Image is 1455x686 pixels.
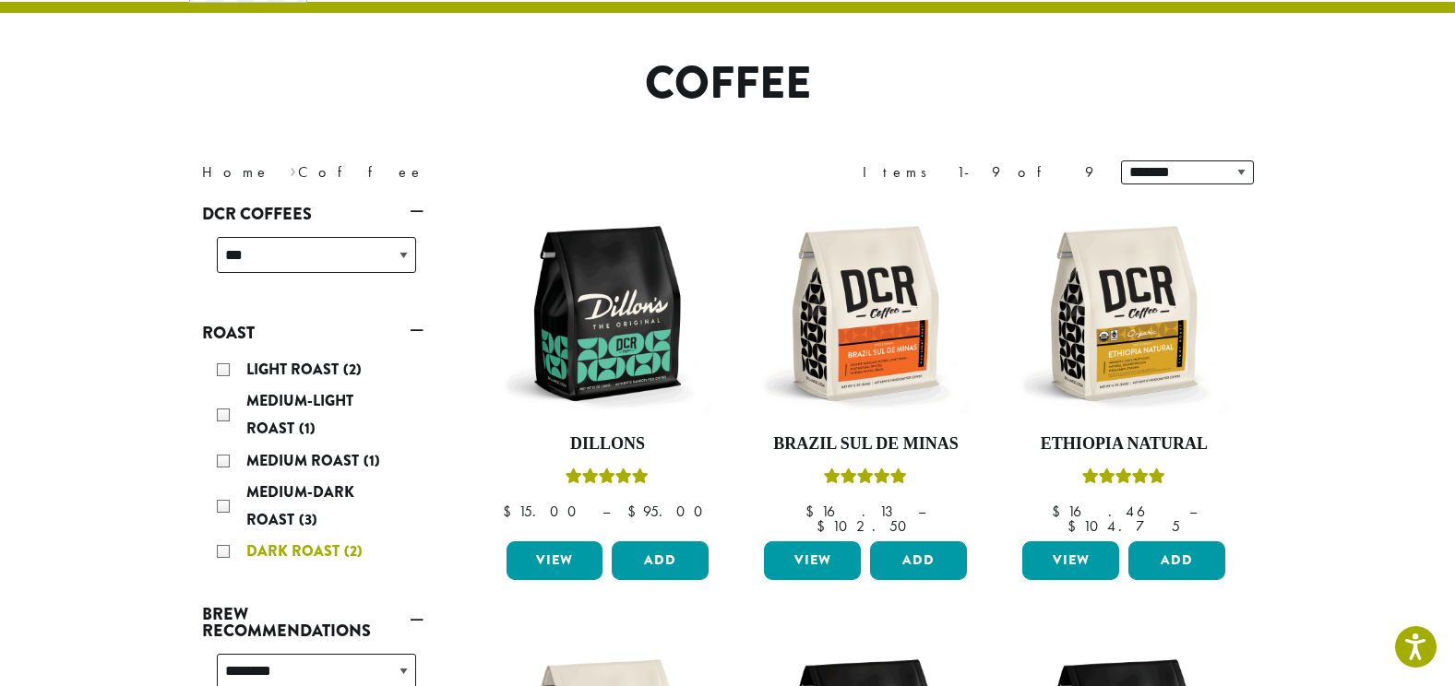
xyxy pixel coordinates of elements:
[246,540,344,562] span: Dark Roast
[299,418,316,439] span: (1)
[1082,466,1165,493] div: Rated 5.00 out of 5
[817,516,915,536] bdi: 102.50
[246,359,343,380] span: Light Roast
[202,198,423,230] a: DCR Coffees
[1128,541,1225,580] button: Add
[299,509,317,530] span: (3)
[817,516,832,536] span: $
[759,207,972,534] a: Brazil Sul De MinasRated 5.00 out of 5
[1018,434,1230,455] h4: Ethiopia Natural
[1018,207,1230,534] a: Ethiopia NaturalRated 5.00 out of 5
[612,541,709,580] button: Add
[824,466,907,493] div: Rated 5.00 out of 5
[918,502,925,521] span: –
[503,502,519,521] span: $
[202,598,423,646] a: Brew Recommendations
[863,161,1093,183] div: Items 1-9 of 9
[202,349,423,576] div: Roast
[764,541,861,580] a: View
[1052,502,1067,521] span: $
[1018,207,1230,420] img: DCR-12oz-FTO-Ethiopia-Natural-Stock-scaled.png
[503,502,585,521] bdi: 15.00
[364,450,380,471] span: (1)
[246,450,364,471] span: Medium Roast
[627,502,711,521] bdi: 95.00
[566,466,649,493] div: Rated 5.00 out of 5
[502,207,714,534] a: DillonsRated 5.00 out of 5
[1022,541,1119,580] a: View
[602,502,610,521] span: –
[502,434,714,455] h4: Dillons
[627,502,643,521] span: $
[507,541,603,580] a: View
[805,502,900,521] bdi: 16.13
[1052,502,1172,521] bdi: 16.46
[246,481,354,530] span: Medium-Dark Roast
[1067,516,1180,536] bdi: 104.75
[188,57,1268,111] h1: Coffee
[202,230,423,295] div: DCR Coffees
[1067,516,1083,536] span: $
[501,207,713,420] img: DCR-12oz-Dillons-Stock-scaled.png
[202,161,700,183] nav: Breadcrumb
[343,359,362,380] span: (2)
[202,317,423,349] a: Roast
[202,162,270,182] a: Home
[290,155,296,183] span: ›
[759,434,972,455] h4: Brazil Sul De Minas
[1189,502,1197,521] span: –
[759,207,972,420] img: DCR-12oz-Brazil-Sul-De-Minas-Stock-scaled.png
[246,390,353,439] span: Medium-Light Roast
[805,502,821,521] span: $
[870,541,967,580] button: Add
[344,540,363,562] span: (2)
